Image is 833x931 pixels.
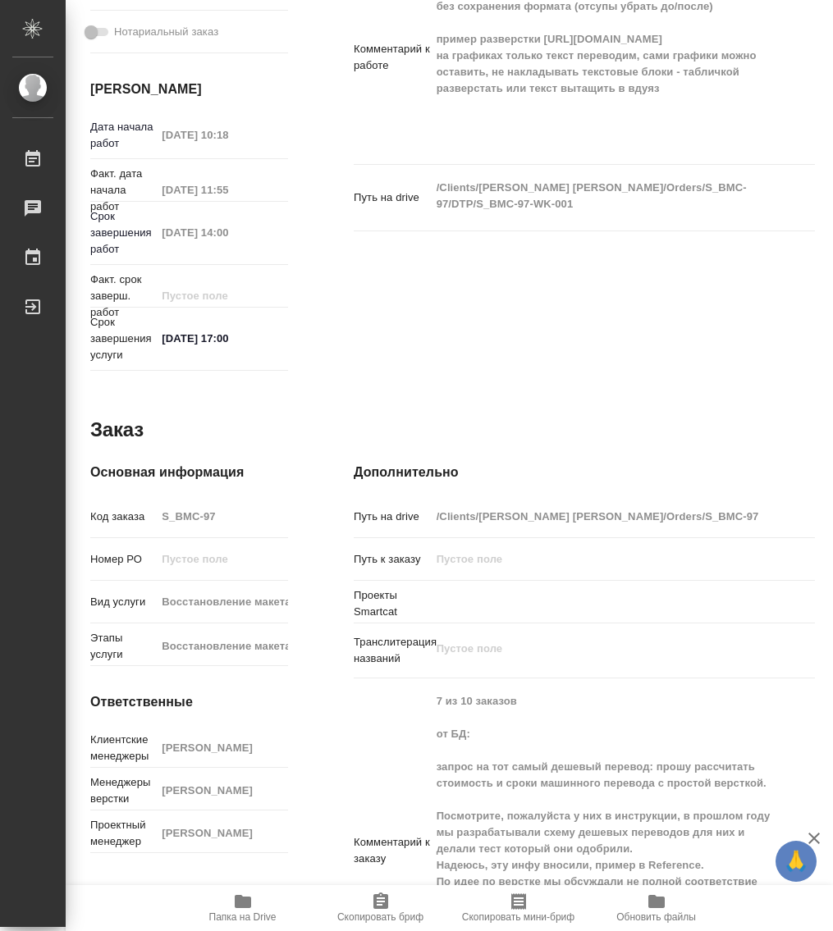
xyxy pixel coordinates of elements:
p: Комментарий к работе [354,41,431,74]
h2: Заказ [90,417,144,443]
p: Путь на drive [354,509,431,525]
button: Скопировать бриф [312,885,450,931]
p: Путь на drive [354,189,431,206]
span: Скопировать бриф [337,911,423,923]
input: Пустое поле [156,590,288,614]
input: Пустое поле [156,123,288,147]
h4: [PERSON_NAME] [90,80,288,99]
input: Пустое поле [156,221,288,244]
p: Проектный менеджер [90,817,156,850]
button: Скопировать мини-бриф [450,885,588,931]
button: Обновить файлы [588,885,725,931]
p: Срок завершения работ [90,208,156,258]
span: Папка на Drive [209,911,277,923]
p: Менеджеры верстки [90,774,156,807]
span: Обновить файлы [616,911,696,923]
p: Транслитерация названий [354,634,431,667]
input: Пустое поле [156,821,288,845]
input: Пустое поле [156,634,288,658]
p: Факт. срок заверш. работ [90,272,156,321]
input: Пустое поле [156,284,288,308]
input: Пустое поле [156,504,288,528]
p: Путь к заказу [354,551,431,568]
p: Номер РО [90,551,156,568]
input: Пустое поле [156,178,288,202]
span: Нотариальный заказ [114,24,218,40]
input: Пустое поле [431,547,777,571]
p: Комментарий к заказу [354,834,431,867]
p: Код заказа [90,509,156,525]
p: Факт. дата начала работ [90,166,156,215]
p: Дата начала работ [90,119,156,152]
span: Скопировать мини-бриф [462,911,574,923]
input: Пустое поле [156,736,288,760]
h4: Дополнительно [354,463,815,482]
p: Проекты Smartcat [354,587,431,620]
h4: Основная информация [90,463,288,482]
p: Вид услуги [90,594,156,610]
input: Пустое поле [156,547,288,571]
input: Пустое поле [156,778,288,802]
button: 🙏 [776,841,817,882]
p: Срок завершения услуги [90,314,156,363]
input: ✎ Введи что-нибудь [156,326,288,350]
p: Клиентские менеджеры [90,732,156,764]
h4: Ответственные [90,692,288,712]
input: Пустое поле [431,504,777,528]
p: Этапы услуги [90,630,156,663]
button: Папка на Drive [174,885,312,931]
textarea: /Clients/[PERSON_NAME] [PERSON_NAME]/Orders/S_BMC-97/DTP/S_BMC-97-WK-001 [431,174,777,218]
span: 🙏 [782,844,810,879]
